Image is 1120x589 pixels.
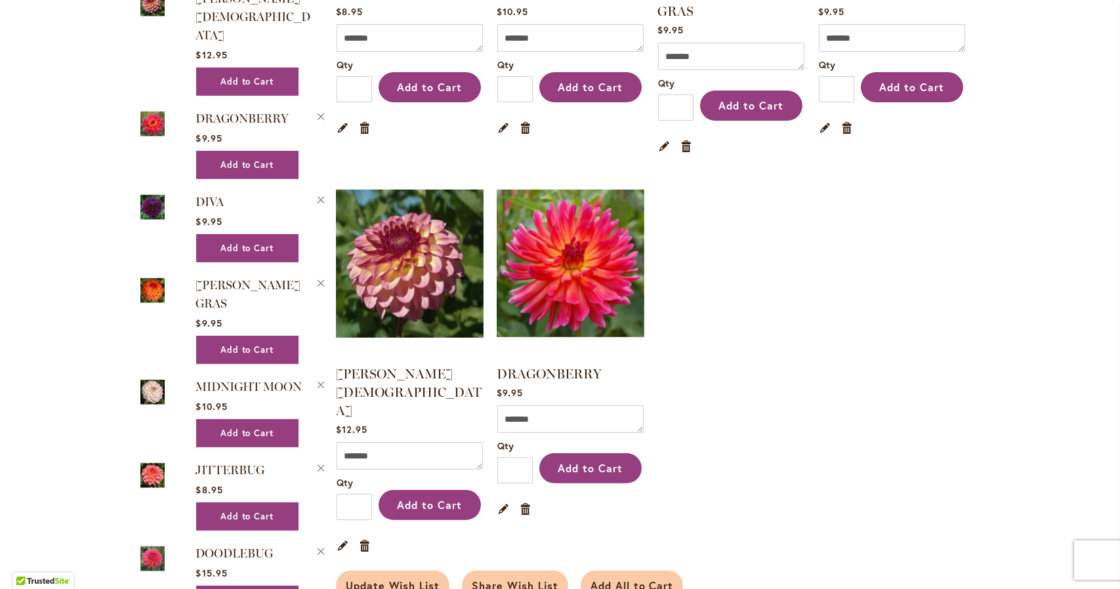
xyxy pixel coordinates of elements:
span: $9.95 [497,386,523,399]
span: Add to Cart [220,511,274,522]
button: Add to Cart [700,91,802,121]
span: $15.95 [196,567,228,579]
button: Add to Cart [861,72,963,102]
img: DRAGONBERRY [497,171,644,355]
span: Qty [497,58,514,71]
a: MARDY GRAS [140,275,165,308]
a: DRAGONBERRY [497,366,602,382]
a: DOODLEBUG [140,544,165,576]
span: $9.95 [196,132,222,144]
img: JITTERBUG [140,460,165,490]
a: JITTERBUG [140,460,165,493]
span: Qty [337,58,353,71]
span: $10.95 [196,400,228,413]
img: MARDY GRAS [140,275,165,305]
span: Add to Cart [220,243,274,254]
span: $12.95 [196,49,228,61]
span: $9.95 [196,215,222,228]
img: Diva [140,192,165,222]
span: $8.95 [336,5,363,18]
span: $10.95 [497,5,528,18]
span: Add to Cart [558,461,623,475]
span: Add to Cart [879,80,944,94]
button: Add to Cart [196,151,299,179]
img: MIDNIGHT MOON [140,377,165,407]
span: Qty [819,58,835,71]
span: Qty [658,77,674,89]
button: Add to Cart [196,234,299,262]
button: Add to Cart [379,72,481,102]
span: Add to Cart [397,80,462,94]
img: DRAGONBERRY [140,109,165,138]
a: JITTERBUG [196,463,265,477]
button: Add to Cart [539,72,642,102]
span: Add to Cart [220,159,274,171]
span: $12.95 [336,423,367,436]
a: MIDNIGHT MOON [196,380,302,394]
span: Add to Cart [220,344,274,355]
span: $9.95 [818,5,844,18]
span: $9.95 [196,317,222,329]
button: Add to Cart [196,336,299,364]
a: DIVA [196,195,224,209]
a: DRAGONBERRY [497,171,644,358]
span: Add to Cart [718,98,783,112]
span: Add to Cart [558,80,623,94]
a: [PERSON_NAME] GRAS [196,278,301,311]
iframe: Launch Accessibility Center [10,542,47,579]
a: Diva [140,192,165,224]
span: Add to Cart [220,428,274,439]
button: Add to Cart [196,502,299,531]
span: Add to Cart [397,498,462,512]
button: Add to Cart [196,419,299,447]
button: Add to Cart [539,453,642,483]
a: DRAGONBERRY [196,112,289,126]
span: $8.95 [196,483,223,496]
img: DOODLEBUG [140,544,165,573]
button: Add to Cart [196,68,299,96]
a: MIDNIGHT MOON [140,377,165,409]
img: Foxy Lady [336,171,484,355]
span: Qty [497,439,514,452]
span: Add to Cart [220,76,274,87]
span: Qty [337,476,353,489]
button: Add to Cart [379,490,481,520]
a: DOODLEBUG [196,546,274,561]
a: DRAGONBERRY [140,109,165,141]
span: $9.95 [657,24,684,36]
a: [PERSON_NAME][DEMOGRAPHIC_DATA] [336,366,482,418]
a: Foxy Lady [336,171,484,358]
